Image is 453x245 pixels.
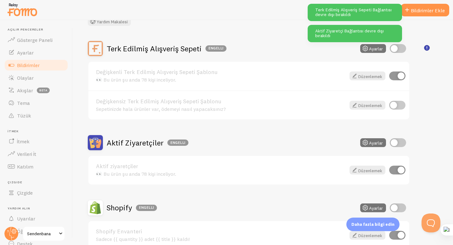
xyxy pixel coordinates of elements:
font: Düzenlemek [358,73,382,79]
img: Aktif Ziyaretçiler [88,135,103,150]
font: Aktif ziyaretçiler [96,162,138,170]
font: Terk Edilmiş Alışveriş Sepeti Bağlantısı devre dışı bırakıldı [315,7,392,17]
a: Gösterge Paneli [4,34,69,46]
font: Uyarılar [17,215,35,222]
font: beta [39,88,48,92]
font: Düzenlemek [358,103,382,108]
font: Açılır pencereler [8,27,43,31]
a: Sendenbana [23,226,65,241]
font: Bildirimler [17,62,40,68]
font: Ayarlar [369,46,383,52]
button: Ayarlar [360,44,386,53]
font: Ayarlar [369,140,383,146]
font: Sendenbana [27,231,51,236]
img: Shopify [88,200,103,215]
font: İtmek [17,138,30,145]
font: Tema [17,100,30,106]
a: Bildirimler [4,59,69,71]
font: Değişkenli Terk Edilmiş Alışveriş Sepeti Şablonu [96,68,218,76]
font: Gösterge Paneli [17,37,53,43]
a: Uyarılar [4,212,69,225]
font: Değişkensiz Terk Edilmiş Alışveriş Sepeti Şablonu [96,98,221,105]
font: Shopify Envanteri [96,228,142,235]
button: Yardım Makalesi [88,17,131,26]
a: Katılım [4,160,69,173]
font: Yardım Makalesi [97,19,128,25]
font: Daha fazla bilgi edin [351,222,394,227]
a: Öğrenmek [4,225,69,237]
div: Daha fazla bilgi edin [346,218,400,231]
font: Sadece {{ quantity }} adet {{ title }} kaldı! [96,236,190,242]
a: İtmek [4,135,69,148]
img: Terk Edilmiş Alışveriş Sepeti [88,41,103,56]
font: Terk Edilmiş Alışveriş Sepeti [107,44,202,53]
font: Verileri İt [17,151,36,157]
iframe: Help Scout Beacon - Açık [422,214,440,232]
svg: <p>🛍️ Shopify Kullanıcıları İçin</p><p><strong>Değişkenli Terk Edilmiş Alışveriş Sepeti</strong> ... [424,45,430,51]
font: 👀 Bu ürün şu anda 78 kişi inceliyor. [96,77,176,83]
a: Çizgide [4,186,69,199]
font: Aktif Ziyaretçi Bağlantısı devre dışı bırakıldı [315,28,384,38]
a: Düzenlemek [350,231,385,240]
font: Yardım Alın [8,206,30,210]
a: Tüzük [4,109,69,122]
a: Verileri İt [4,148,69,160]
font: Tüzük [17,112,31,119]
img: fomo-relay-logo-orange.svg [7,2,38,18]
a: Tema [4,97,69,109]
font: Sepetinizde hala ürünler var, ödemeyi nasıl yapacaksınız? [96,106,226,112]
font: Ayarlar [369,205,383,211]
a: Düzenlemek [350,166,385,174]
font: Çizgide [17,190,33,196]
button: Ayarlar [360,203,386,212]
font: Düzenlemek [358,168,382,173]
a: Akışlar beta [4,84,69,97]
font: Shopify [107,203,132,212]
font: Çizgide [8,180,22,184]
font: 👀 Bu ürün şu anda 78 kişi inceliyor. [96,171,176,177]
font: Ayarlar [17,49,34,56]
a: Düzenlemek [350,101,385,110]
font: Katılım [17,163,33,170]
font: Akışlar [17,87,33,94]
font: Düzenlemek [358,233,382,238]
a: Düzenlemek [350,71,385,80]
font: İtmek [8,129,19,133]
font: Engelli [209,46,224,50]
button: Ayarlar [360,138,386,147]
font: Engelli [139,205,154,210]
font: Olaylar [17,75,34,81]
font: Engelli [171,140,186,145]
font: Aktif Ziyaretçiler [107,138,164,147]
a: Ayarlar [4,46,69,59]
a: Olaylar [4,71,69,84]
